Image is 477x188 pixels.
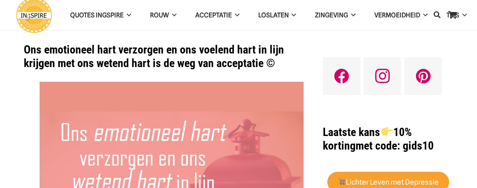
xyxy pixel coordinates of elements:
[420,6,428,24] span: VERMOEIDHEID Menu
[70,11,124,19] span: QUOTES INGSPIRE
[169,6,176,24] span: ROUW Menu
[305,6,365,25] a: ZingevingZingeving Menu
[323,57,360,95] a: Facebook
[323,125,453,153] h1: met code: gids10
[437,6,476,25] a: TIPSTIPS Menu
[289,6,296,24] span: Loslaten Menu
[374,11,420,19] span: VERMOEIDHEID
[365,6,437,25] a: VERMOEIDHEIDVERMOEIDHEID Menu
[348,6,356,24] span: Zingeving Menu
[232,6,239,24] span: Acceptatie Menu
[141,6,186,25] a: ROUWROUW Menu
[315,11,348,19] span: Zingeving
[446,11,459,19] span: TIPS
[258,11,289,19] span: Loslaten
[249,6,306,25] a: LoslatenLoslaten Menu
[195,11,232,19] span: Acceptatie
[323,125,411,152] strong: Laatste kans 10% korting
[364,57,401,95] a: Instagram
[24,43,304,70] h1: Ons emotioneel hart verzorgen en ons voelend hart in lijn krijgen met ons wetend hart is de weg v...
[150,11,169,19] span: ROUW
[61,6,141,25] a: QUOTES INGSPIREQUOTES INGSPIRE Menu
[404,57,442,95] a: Pinterest
[381,126,393,137] img: 👉
[124,6,131,24] span: QUOTES INGSPIRE Menu
[459,6,467,24] span: TIPS Menu
[429,6,445,24] a: Zoeken
[338,178,345,185] img: 🛒
[338,178,439,186] strong: Lichter Leven met Depressie
[186,6,249,25] a: AcceptatieAcceptatie Menu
